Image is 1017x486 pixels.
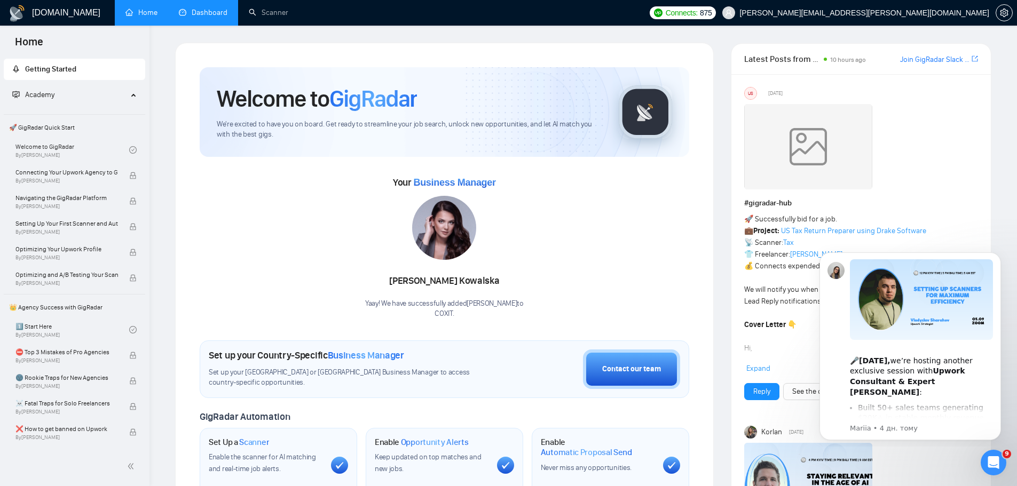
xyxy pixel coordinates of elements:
[745,87,756,99] div: US
[753,226,779,235] strong: Project:
[996,4,1013,21] button: setting
[15,383,118,389] span: By [PERSON_NAME]
[365,309,524,319] p: COXIT .
[15,424,118,434] span: ❌ How to get banned on Upwork
[830,56,866,63] span: 10 hours ago
[700,7,712,19] span: 875
[654,9,663,17] img: upwork-logo.png
[239,437,269,448] span: Scanner
[972,54,978,64] a: export
[619,85,672,139] img: gigradar-logo.png
[5,117,144,138] span: 🚀 GigRadar Quick Start
[15,434,118,441] span: By [PERSON_NAME]
[129,146,137,154] span: check-circle
[15,229,118,235] span: By [PERSON_NAME]
[15,167,118,178] span: Connecting Your Upwork Agency to GigRadar
[249,8,288,17] a: searchScanner
[768,89,783,98] span: [DATE]
[217,84,417,113] h1: Welcome to
[790,250,842,259] a: [PERSON_NAME]
[209,368,492,388] span: Set up your [GEOGRAPHIC_DATA] or [GEOGRAPHIC_DATA] Business Manager to access country-specific op...
[127,461,138,472] span: double-left
[15,254,118,261] span: By [PERSON_NAME]
[12,90,54,99] span: Academy
[25,65,76,74] span: Getting Started
[129,197,137,205] span: lock
[15,218,118,229] span: Setting Up Your First Scanner and Auto-Bidder
[744,320,797,329] strong: Cover Letter 👇
[900,54,969,66] a: Join GigRadar Slack Community
[375,437,469,448] h1: Enable
[12,91,20,98] span: fund-projection-screen
[375,452,482,473] span: Keep updated on top matches and new jobs.
[412,196,476,260] img: 1687292892678-26.jpg
[541,463,632,472] span: Never miss any opportunities.
[996,9,1013,17] a: setting
[15,269,118,280] span: Optimizing and A/B Testing Your Scanner for Better Results
[15,193,118,203] span: Navigating the GigRadar Platform
[996,9,1012,17] span: setting
[129,352,137,359] span: lock
[393,177,496,188] span: Your
[761,426,782,438] span: Korlan
[783,238,794,247] a: Tax
[129,274,137,282] span: lock
[365,272,524,290] div: [PERSON_NAME] Kowalska
[753,386,770,397] a: Reply
[15,372,118,383] span: 🌚 Rookie Traps for New Agencies
[328,349,404,361] span: Business Manager
[746,364,770,373] span: Expand
[744,104,872,189] img: weqQh+iSagEgQAAAABJRU5ErkJggg==
[129,403,137,410] span: lock
[129,326,137,333] span: check-circle
[6,34,52,57] span: Home
[541,447,632,458] span: Automatic Proposal Send
[541,437,655,458] h1: Enable
[15,178,118,184] span: By [PERSON_NAME]
[129,249,137,256] span: lock
[744,52,821,66] span: Latest Posts from the GigRadar Community
[15,203,118,210] span: By [PERSON_NAME]
[209,452,316,473] span: Enable the scanner for AI matching and real-time job alerts.
[4,59,145,80] li: Getting Started
[129,377,137,385] span: lock
[200,411,290,423] span: GigRadar Automation
[803,243,1017,447] iframe: Intercom notifications повідомлення
[744,426,757,439] img: Korlan
[129,223,137,230] span: lock
[15,398,118,409] span: ☠️ Fatal Traps for Solo Freelancers
[209,437,269,448] h1: Set Up a
[789,427,803,437] span: [DATE]
[744,197,978,209] h1: # gigradar-hub
[25,90,54,99] span: Academy
[792,386,839,397] a: See the details
[666,7,698,19] span: Connects:
[15,409,118,415] span: By [PERSON_NAME]
[413,177,495,188] span: Business Manager
[15,244,118,254] span: Optimizing Your Upwork Profile
[125,8,157,17] a: homeHome
[9,5,26,22] img: logo
[365,299,524,319] div: Yaay! We have successfully added [PERSON_NAME] to
[15,318,129,341] a: 1️⃣ Start HereBy[PERSON_NAME]
[1003,450,1011,458] span: 9
[209,349,404,361] h1: Set up your Country-Specific
[725,9,732,17] span: user
[781,226,926,235] a: US Tax Return Preparer using Drake Software
[12,65,20,73] span: rocket
[179,8,227,17] a: dashboardDashboard
[744,383,779,400] button: Reply
[981,450,1006,475] iframe: Intercom live chat
[602,363,661,375] div: Contact our team
[217,119,602,140] span: We're excited to have you on board. Get ready to streamline your job search, unlock new opportuni...
[15,138,129,162] a: Welcome to GigRadarBy[PERSON_NAME]
[129,428,137,436] span: lock
[401,437,469,448] span: Opportunity Alerts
